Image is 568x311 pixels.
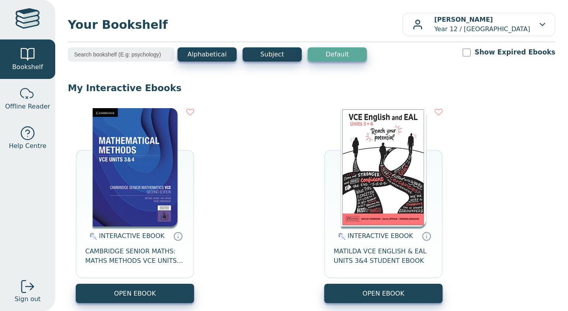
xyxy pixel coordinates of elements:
[99,232,164,240] span: INTERACTIVE EBOOK
[5,102,50,111] span: Offline Reader
[68,16,402,34] span: Your Bookshelf
[336,232,346,241] img: interactive.svg
[93,108,177,227] img: 1d0ca453-b32c-426a-8524-af13d4c3580c.jpg
[348,232,413,240] span: INTERACTIVE EBOOK
[177,47,237,62] button: Alphabetical
[68,47,174,62] input: Search bookshelf (E.g: psychology)
[434,16,493,23] b: [PERSON_NAME]
[9,141,46,151] span: Help Centre
[308,47,367,62] button: Default
[402,13,555,36] button: [PERSON_NAME]Year 12 / [GEOGRAPHIC_DATA]
[434,15,530,34] p: Year 12 / [GEOGRAPHIC_DATA]
[334,247,433,266] span: MATILDA VCE ENGLISH & EAL UNITS 3&4 STUDENT EBOOK
[422,231,431,241] a: Interactive eBooks are accessed online via the publisher’s portal. They contain interactive resou...
[173,231,183,241] a: Interactive eBooks are accessed online via the publisher’s portal. They contain interactive resou...
[68,82,555,94] p: My Interactive Ebooks
[475,47,555,57] label: Show Expired Ebooks
[15,294,41,304] span: Sign out
[243,47,302,62] button: Subject
[12,62,43,72] span: Bookshelf
[76,284,194,303] button: OPEN EBOOK
[85,247,185,266] span: CAMBRIDGE SENIOR MATHS: MATHS METHODS VCE UNITS 3&4 EBOOK 2E
[341,108,426,227] img: e640b99c-8375-4517-8bb4-be3159db8a5c.jpg
[87,232,97,241] img: interactive.svg
[324,284,443,303] button: OPEN EBOOK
